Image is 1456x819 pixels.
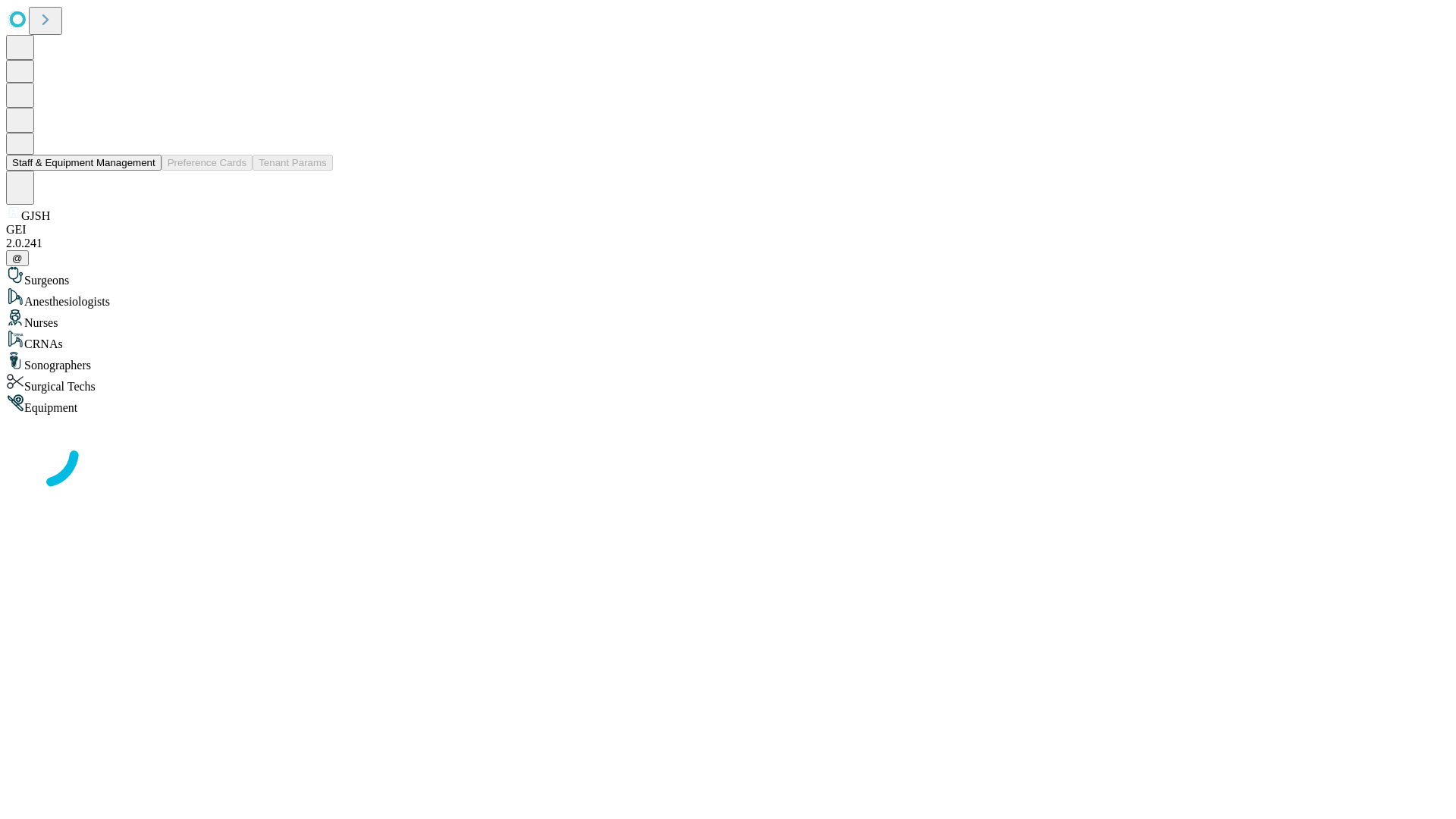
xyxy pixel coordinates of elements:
[6,250,29,266] button: @
[6,330,1450,351] div: CRNAs
[6,351,1450,372] div: Sonographers
[6,237,1450,250] div: 2.0.241
[6,309,1450,330] div: Nurses
[6,287,1450,309] div: Anesthesiologists
[6,372,1450,394] div: Surgical Techs
[6,266,1450,287] div: Surgeons
[21,209,50,222] span: GJSH
[6,223,1450,237] div: GEI
[6,394,1450,415] div: Equipment
[162,155,253,171] button: Preference Cards
[6,155,162,171] button: Staff & Equipment Management
[253,155,333,171] button: Tenant Params
[12,253,23,264] span: @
